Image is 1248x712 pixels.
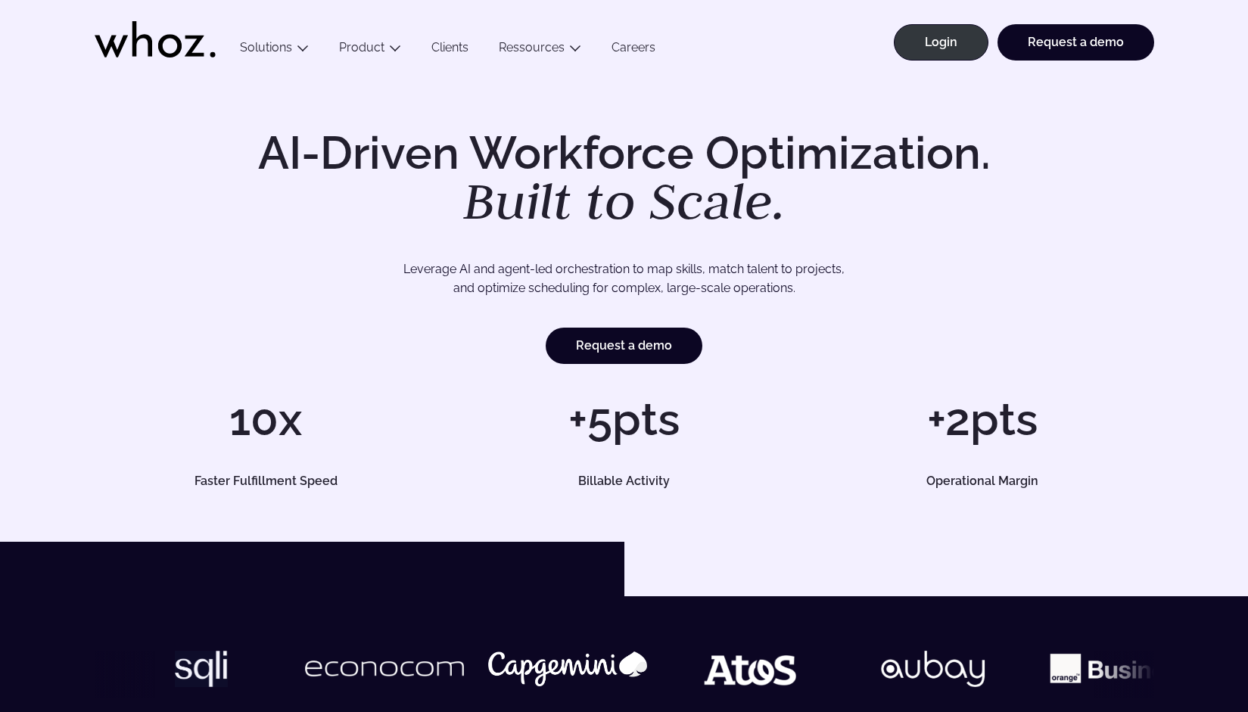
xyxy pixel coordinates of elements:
h1: 10x [95,396,437,442]
h1: +2pts [811,396,1153,442]
em: Built to Scale. [463,167,786,234]
a: Request a demo [546,328,702,364]
h1: +5pts [453,396,795,442]
a: Ressources [499,40,565,54]
button: Solutions [225,40,324,61]
a: Login [894,24,988,61]
a: Request a demo [997,24,1154,61]
p: Leverage AI and agent-led orchestration to map skills, match talent to projects, and optimize sch... [148,260,1101,298]
a: Product [339,40,384,54]
h5: Billable Activity [470,475,779,487]
button: Ressources [484,40,596,61]
iframe: Chatbot [1148,612,1227,691]
button: Product [324,40,416,61]
h5: Faster Fulfillment Speed [111,475,420,487]
a: Careers [596,40,671,61]
h5: Operational Margin [828,475,1137,487]
h1: AI-Driven Workforce Optimization. [237,130,1012,227]
a: Clients [416,40,484,61]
